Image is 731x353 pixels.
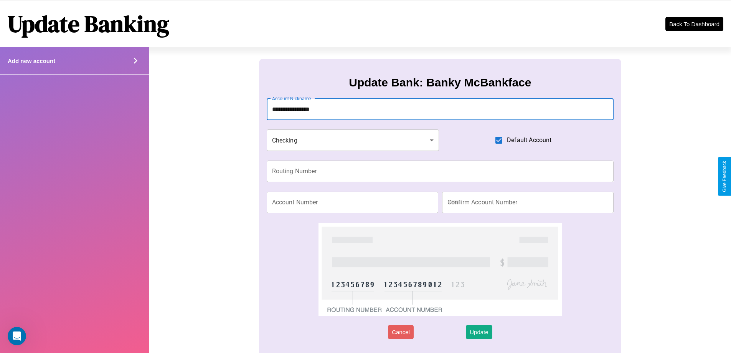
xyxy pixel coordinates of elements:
iframe: Intercom live chat [8,327,26,345]
img: check [318,223,561,316]
span: Default Account [507,136,551,145]
button: Update [466,325,492,339]
h1: Update Banking [8,8,169,40]
button: Cancel [388,325,414,339]
h4: Add new account [8,58,55,64]
h3: Update Bank: Banky McBankface [349,76,531,89]
button: Back To Dashboard [665,17,723,31]
div: Give Feedback [722,161,727,192]
label: Account Nickname [272,95,311,102]
div: Checking [267,129,439,151]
